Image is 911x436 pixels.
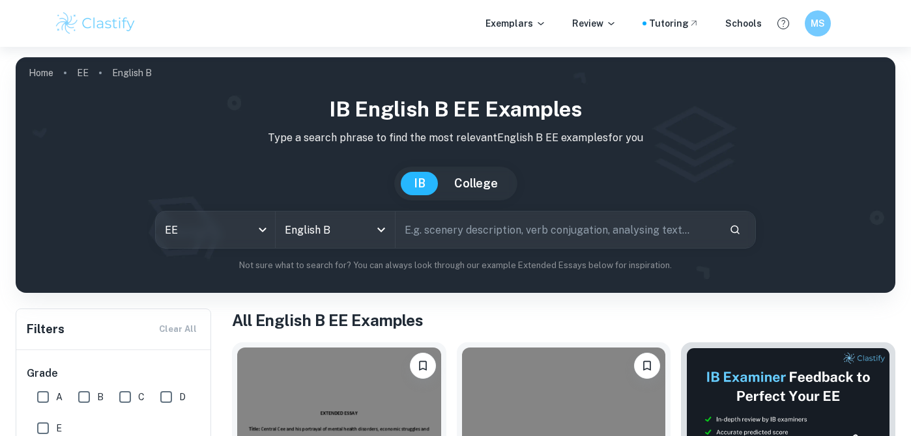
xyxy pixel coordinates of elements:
[372,221,390,239] button: Open
[26,94,885,125] h1: IB English B EE examples
[56,421,62,435] span: E
[27,366,201,381] h6: Grade
[26,259,885,272] p: Not sure what to search for? You can always look through our example Extended Essays below for in...
[179,390,186,404] span: D
[485,16,546,31] p: Exemplars
[396,211,719,248] input: E.g. scenery description, verb conjugation, analysing text...
[401,172,439,195] button: IB
[725,16,762,31] a: Schools
[410,353,436,379] button: Bookmark
[26,130,885,146] p: Type a search phrase to find the most relevant English B EE examples for you
[112,66,152,80] p: English B
[805,10,831,36] button: MS
[156,211,275,248] div: EE
[441,172,511,195] button: College
[634,353,660,379] button: Bookmark
[572,16,616,31] p: Review
[29,64,53,82] a: Home
[138,390,145,404] span: C
[16,57,895,293] img: profile cover
[77,64,89,82] a: EE
[54,10,137,36] img: Clastify logo
[27,320,65,338] h6: Filters
[97,390,104,404] span: B
[232,308,895,332] h1: All English B EE Examples
[56,390,63,404] span: A
[724,219,746,241] button: Search
[772,12,794,34] button: Help and Feedback
[811,16,826,31] h6: MS
[649,16,699,31] a: Tutoring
